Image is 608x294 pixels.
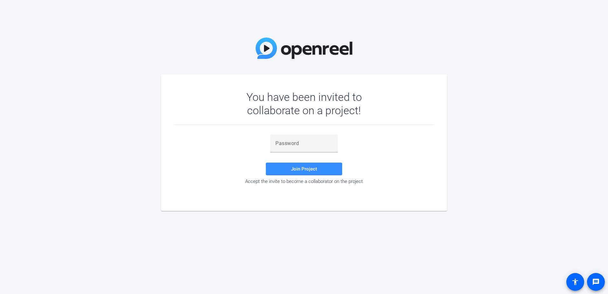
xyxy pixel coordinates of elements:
[571,278,579,286] mat-icon: accessibility
[228,90,380,117] div: You have been invited to collaborate on a project!
[291,166,317,172] span: Join Project
[174,178,434,184] div: Accept the invite to become a collaborator on the project
[266,163,342,175] button: Join Project
[256,38,352,59] img: OpenReel Logo
[592,278,600,286] mat-icon: message
[275,140,333,147] input: Password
